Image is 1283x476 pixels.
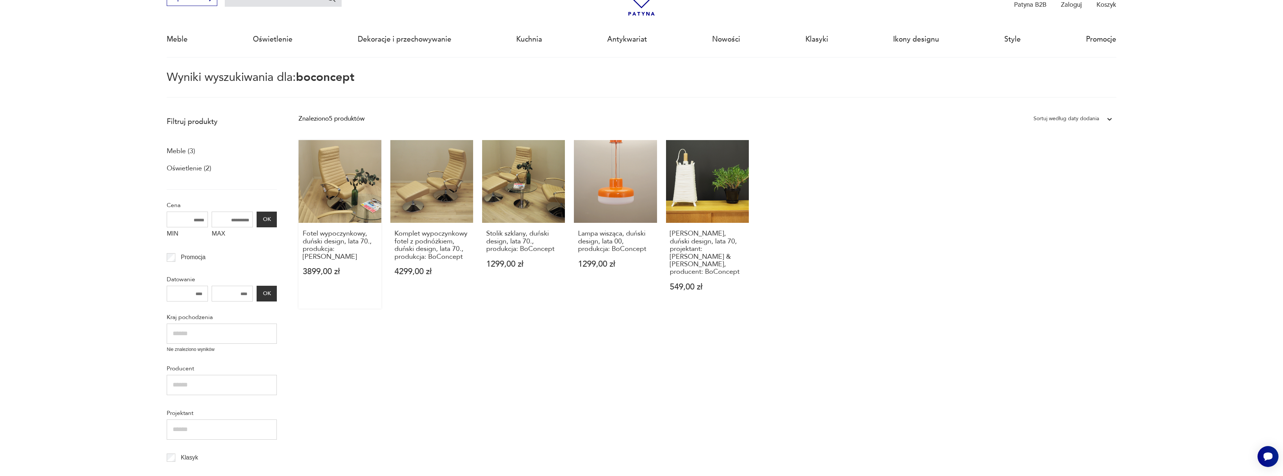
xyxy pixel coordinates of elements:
a: Style [1004,22,1021,57]
a: Meble (3) [167,145,195,158]
iframe: Smartsupp widget button [1258,446,1279,467]
button: OK [257,212,277,227]
a: Lampa wisząca, duński design, lata 00, produkcja: BoConceptLampa wisząca, duński design, lata 00,... [574,140,657,309]
a: Kuchnia [516,22,542,57]
a: Nowości [712,22,740,57]
p: Kraj pochodzenia [167,312,277,322]
button: OK [257,286,277,301]
a: Oświetlenie (2) [167,162,211,175]
a: Lampa biurkowa, duński design, lata 70, projektant: Olaf Recht & Charlotte Høncke, producent: BoC... [666,140,749,309]
p: Zaloguj [1061,0,1082,9]
p: 4299,00 zł [394,268,469,276]
a: Meble [167,22,188,57]
a: Promocje [1086,22,1116,57]
p: Patyna B2B [1014,0,1047,9]
p: Filtruj produkty [167,117,277,127]
span: boconcept [296,69,354,85]
a: Komplet wypoczynkowy fotel z podnóżkiem, duński design, lata 70., produkcja: BoConceptKomplet wyp... [390,140,473,309]
h3: Komplet wypoczynkowy fotel z podnóżkiem, duński design, lata 70., produkcja: BoConcept [394,230,469,261]
div: Sortuj według daty dodania [1034,114,1099,124]
a: Stolik szklany, duński design, lata 70., produkcja: BoConceptStolik szklany, duński design, lata ... [482,140,565,309]
p: Promocja [181,252,206,262]
a: Antykwariat [607,22,647,57]
a: Fotel wypoczynkowy, duński design, lata 70., produkcja: BoConceptFotel wypoczynkowy, duński desig... [299,140,381,309]
a: Klasyki [805,22,828,57]
h3: [PERSON_NAME], duński design, lata 70, projektant: [PERSON_NAME] & [PERSON_NAME], producent: BoCo... [670,230,745,276]
h3: Stolik szklany, duński design, lata 70., produkcja: BoConcept [486,230,561,253]
p: Koszyk [1096,0,1116,9]
h3: Fotel wypoczynkowy, duński design, lata 70., produkcja: [PERSON_NAME] [303,230,378,261]
p: 1299,00 zł [486,260,561,268]
p: Producent [167,364,277,373]
a: Ikony designu [893,22,939,57]
a: Oświetlenie [253,22,293,57]
label: MAX [212,227,253,242]
label: MIN [167,227,208,242]
p: Nie znaleziono wyników [167,346,277,353]
p: 3899,00 zł [303,268,378,276]
p: Cena [167,200,277,210]
p: Klasyk [181,453,198,463]
p: Wyniki wyszukiwania dla: [167,72,1116,98]
h3: Lampa wisząca, duński design, lata 00, produkcja: BoConcept [578,230,653,253]
p: 1299,00 zł [578,260,653,268]
p: Projektant [167,408,277,418]
p: 549,00 zł [670,283,745,291]
a: Dekoracje i przechowywanie [358,22,451,57]
div: Znaleziono 5 produktów [299,114,364,124]
p: Datowanie [167,275,277,284]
